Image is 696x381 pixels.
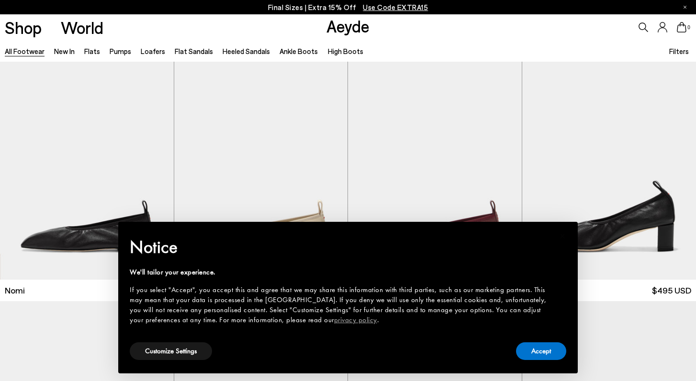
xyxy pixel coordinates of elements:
[516,342,566,360] button: Accept
[5,284,25,296] span: Nomi
[560,229,566,243] span: ×
[84,47,100,55] a: Flats
[130,235,551,260] h2: Notice
[5,19,42,36] a: Shop
[551,225,574,248] button: Close this notice
[652,284,691,296] span: $495 USD
[130,342,212,360] button: Customize Settings
[268,1,428,13] p: Final Sizes | Extra 15% Off
[110,47,131,55] a: Pumps
[174,62,348,280] img: Nomi Ruched Flats
[280,47,318,55] a: Ankle Boots
[328,47,363,55] a: High Boots
[130,285,551,325] div: If you select "Accept", you accept this and agree that we may share this information with third p...
[669,47,689,55] span: Filters
[175,47,213,55] a: Flat Sandals
[363,3,428,11] span: Navigate to /collections/ss25-final-sizes
[334,315,377,325] a: privacy policy
[141,47,165,55] a: Loafers
[130,267,551,277] div: We'll tailor your experience.
[686,25,691,30] span: 0
[223,47,270,55] a: Heeled Sandals
[348,62,522,280] img: Nomi Ruched Flats
[54,47,75,55] a: New In
[677,22,686,33] a: 0
[5,47,45,55] a: All Footwear
[61,19,103,36] a: World
[326,16,370,36] a: Aeyde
